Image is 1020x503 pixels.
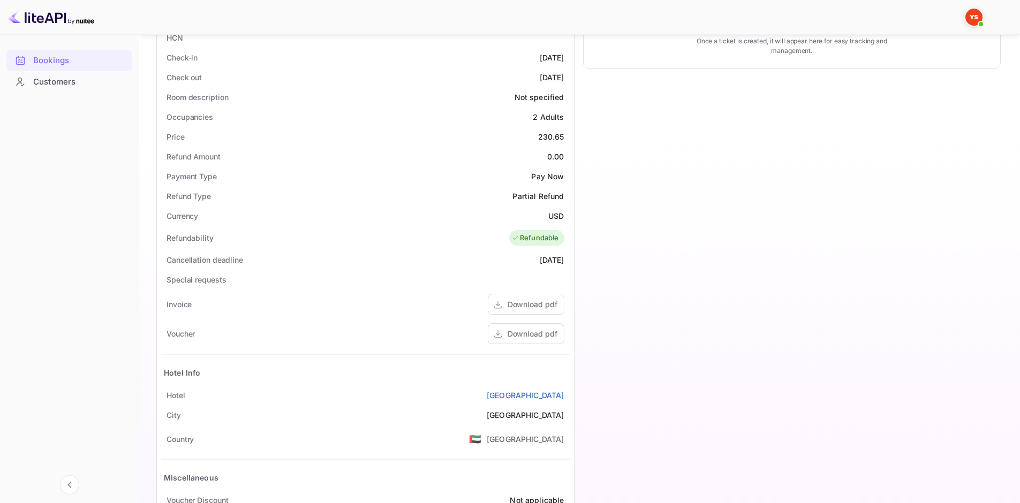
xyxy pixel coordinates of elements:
div: Price [167,131,185,142]
div: Miscellaneous [164,472,218,483]
a: [GEOGRAPHIC_DATA] [487,390,564,401]
div: Country [167,433,194,445]
div: 230.65 [538,131,564,142]
div: Payment Type [167,171,217,182]
div: Check out [167,72,202,83]
div: Voucher [167,328,195,339]
div: Bookings [6,50,132,71]
div: Customers [33,76,127,88]
a: Customers [6,72,132,92]
div: Download pdf [508,299,557,310]
span: United States [469,429,481,448]
div: [DATE] [540,254,564,265]
div: Pay Now [531,171,564,182]
div: Bookings [33,55,127,67]
div: Currency [167,210,198,222]
div: Cancellation deadline [167,254,243,265]
div: Invoice [167,299,192,310]
div: [GEOGRAPHIC_DATA] [487,409,564,421]
div: Special requests [167,274,226,285]
a: Bookings [6,50,132,70]
div: Hotel Info [164,367,201,378]
div: Not specified [515,92,564,103]
div: 0.00 [547,151,564,162]
div: [DATE] [540,52,564,63]
div: Refundable [512,233,559,243]
div: Check-in [167,52,198,63]
div: [GEOGRAPHIC_DATA] [487,433,564,445]
div: Partial Refund [512,190,564,202]
img: Yandex Support [965,9,983,26]
div: 2 Adults [533,111,564,123]
div: Download pdf [508,328,557,339]
div: Refund Type [167,190,211,202]
div: Customers [6,72,132,93]
img: LiteAPI logo [9,9,94,26]
div: Occupancies [167,111,213,123]
p: Once a ticket is created, it will appear here for easy tracking and management. [679,36,904,56]
div: City [167,409,181,421]
button: Collapse navigation [60,475,79,494]
div: Hotel [167,390,185,401]
div: Room description [167,92,228,103]
div: [DATE] [540,72,564,83]
div: Refund Amount [167,151,221,162]
div: HCN [167,32,183,43]
div: USD [548,210,564,222]
div: Refundability [167,232,214,243]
